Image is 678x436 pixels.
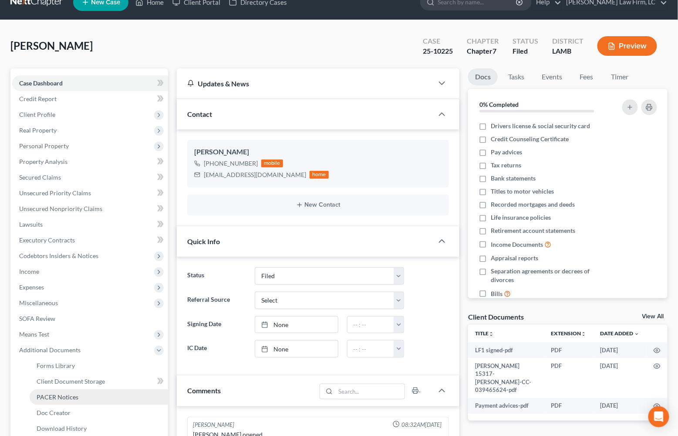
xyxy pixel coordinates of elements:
div: Chapter [467,46,499,56]
span: [PERSON_NAME] [10,39,93,52]
span: Forms Library [37,362,75,369]
span: Client Document Storage [37,378,105,385]
span: Life insurance policies [491,213,551,222]
div: mobile [261,160,283,167]
span: Doc Creator [37,409,71,416]
td: LF1 signed-pdf [468,342,544,358]
div: Updates & News [187,79,423,88]
span: Comments [187,386,221,395]
a: View All [642,313,664,320]
span: Bills [491,290,503,298]
span: Unsecured Nonpriority Claims [19,205,102,212]
i: expand_more [634,331,640,337]
span: Separation agreements or decrees of divorces [491,267,610,284]
span: Real Property [19,126,57,134]
span: Client Profile [19,111,55,118]
a: Credit Report [12,91,168,107]
span: Credit Report [19,95,57,102]
span: Drivers license & social security card [491,122,590,130]
td: PDF [544,342,594,358]
td: PDF [544,358,594,398]
a: Events [535,68,569,85]
input: Search... [336,384,405,399]
span: Property Analysis [19,158,67,165]
span: Lawsuits [19,221,43,228]
span: Case Dashboard [19,79,63,87]
div: District [552,36,584,46]
span: Credit Counseling Certificate [491,135,569,143]
a: Docs [468,68,498,85]
a: None [255,317,337,333]
span: PACER Notices [37,393,78,401]
a: Timer [604,68,635,85]
a: Property Analysis [12,154,168,170]
div: [PERSON_NAME] [194,147,442,157]
span: Additional Documents [19,346,81,354]
a: Unsecured Priority Claims [12,185,168,201]
div: 25-10225 [423,46,453,56]
div: Open Intercom Messenger [648,406,669,427]
i: unfold_more [581,331,587,337]
a: Forms Library [30,358,168,374]
button: Preview [597,36,657,56]
span: SOFA Review [19,315,55,322]
a: None [255,341,337,357]
div: [EMAIL_ADDRESS][DOMAIN_NAME] [204,170,306,179]
span: Recorded mortgages and deeds [491,200,575,209]
td: [DATE] [594,358,647,398]
span: Retirement account statements [491,226,575,235]
span: Download History [37,425,87,432]
span: Miscellaneous [19,299,58,307]
a: Extensionunfold_more [551,330,587,337]
span: 08:32AM[DATE] [401,421,442,429]
td: [DATE] [594,342,647,358]
a: Tasks [501,68,531,85]
span: Executory Contracts [19,236,75,244]
input: -- : -- [347,317,395,333]
a: Secured Claims [12,170,168,185]
td: Payment advices-pdf [468,398,544,414]
td: [DATE] [594,398,647,414]
span: Income [19,268,39,275]
span: Contact [187,110,212,118]
span: Codebtors Insiders & Notices [19,252,98,259]
td: PDF [544,398,594,414]
span: Titles to motor vehicles [491,187,554,196]
span: Quick Info [187,237,220,245]
label: Signing Date [183,316,250,334]
a: Client Document Storage [30,374,168,389]
div: Filed [513,46,538,56]
span: Bank statements [491,174,536,183]
a: Case Dashboard [12,75,168,91]
button: New Contact [194,201,442,208]
span: Means Test [19,330,49,338]
strong: 0% Completed [479,101,519,108]
div: Status [513,36,538,46]
span: Personal Property [19,142,69,150]
span: Unsecured Priority Claims [19,189,91,197]
div: Chapter [467,36,499,46]
i: unfold_more [489,331,494,337]
div: home [310,171,329,179]
a: Titleunfold_more [475,330,494,337]
span: Appraisal reports [491,254,538,262]
span: Tax returns [491,161,521,170]
span: Income Documents [491,240,543,249]
span: Secured Claims [19,174,61,181]
a: SOFA Review [12,311,168,327]
label: Referral Source [183,292,250,309]
a: Executory Contracts [12,232,168,248]
span: 7 [492,47,496,55]
div: Case [423,36,453,46]
div: [PERSON_NAME] [193,421,234,429]
div: [PHONE_NUMBER] [204,159,258,168]
div: Client Documents [468,312,524,321]
input: -- : -- [347,341,395,357]
div: LAMB [552,46,584,56]
span: Expenses [19,283,44,291]
a: PACER Notices [30,389,168,405]
span: Pay advices [491,148,522,157]
a: Unsecured Nonpriority Claims [12,201,168,217]
label: Status [183,267,250,285]
a: Date Added expand_more [600,330,640,337]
